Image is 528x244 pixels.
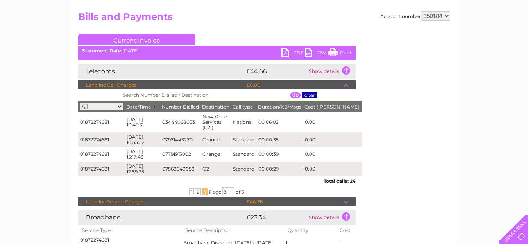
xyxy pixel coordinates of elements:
[242,189,244,195] span: 3
[410,33,427,39] a: Energy
[304,104,361,110] span: Cost ([PERSON_NAME])
[236,189,240,195] span: of
[189,188,194,195] span: 1
[78,132,125,147] td: 01872274681
[78,89,362,101] th: Search Number Dialled / Destination
[78,80,245,90] td: Landline Call Charges
[160,147,200,162] td: 07791913002
[125,112,160,132] td: [DATE] 10:45:31
[78,176,356,184] div: Total calls: 24
[245,210,307,225] td: £23.34
[245,80,344,90] td: £0.00
[256,132,303,147] td: 00:00:35
[78,147,125,162] td: 01872274681
[256,112,303,132] td: 00:06:02
[202,188,208,195] span: 3
[305,48,328,59] a: CSV
[125,132,160,147] td: [DATE] 10:35:52
[233,104,253,110] span: Call type
[284,225,336,235] th: Quantity
[78,64,245,79] td: Telecoms
[256,162,303,176] td: 00:00:29
[460,33,471,39] a: Blog
[303,147,362,162] td: 0.00
[256,147,303,162] td: 00:00:39
[126,104,159,110] span: Date/Time
[245,197,344,207] td: £44.66
[202,104,229,110] span: Destination
[181,225,284,235] th: Service Description
[195,188,201,195] span: 2
[78,162,125,176] td: 01872274681
[125,162,160,176] td: [DATE] 12:59:25
[78,11,450,26] h2: Bills and Payments
[200,112,231,132] td: New Voice Services (G21)
[82,48,122,53] b: Statement Date:
[245,64,307,79] td: £44.66
[160,162,200,176] td: 07568640058
[78,225,182,235] th: Service Type
[80,4,449,38] div: Clear Business is a trading name of Verastar Limited (registered in [GEOGRAPHIC_DATA] No. 3667643...
[78,34,195,45] a: Current Invoice
[336,225,355,235] th: Cost
[258,104,301,110] span: Duration/KB/Msgs
[231,112,256,132] td: National
[307,210,356,225] td: Show details
[390,33,405,39] a: Water
[328,48,352,59] a: Print
[307,64,356,79] td: Show details
[380,11,450,21] div: Account number
[231,162,256,176] td: Standard
[281,48,305,59] a: PDF
[78,48,356,53] div: [DATE]
[303,132,362,147] td: 0.00
[78,112,125,132] td: 01872274681
[160,132,200,147] td: 07971443270
[125,147,160,162] td: [DATE] 15:17:43
[78,197,245,207] td: Landline Service Charges
[200,162,231,176] td: O2
[160,112,200,132] td: 03444068053
[200,147,231,162] td: Orange
[200,132,231,147] td: Orange
[432,33,455,39] a: Telecoms
[476,33,495,39] a: Contact
[303,162,362,176] td: 0.00
[303,112,362,132] td: 0.00
[231,147,256,162] td: Standard
[209,189,221,195] span: Page
[381,4,435,14] a: 0333 014 3131
[162,104,199,110] span: Number Dialled
[231,132,256,147] td: Standard
[502,33,521,39] a: Log out
[18,20,58,44] img: logo.png
[78,210,245,225] td: Broadband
